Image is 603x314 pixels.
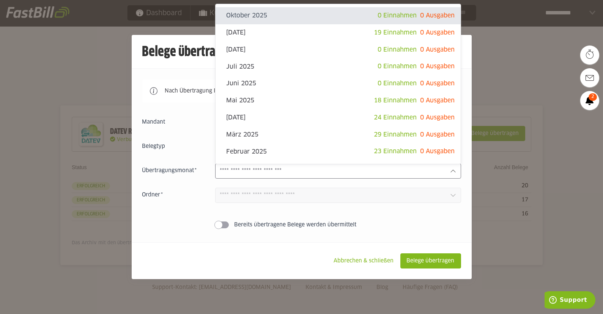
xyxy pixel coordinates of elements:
iframe: Öffnet ein Widget, in dem Sie weitere Informationen finden [545,291,595,310]
span: 0 Ausgaben [420,148,455,154]
span: 29 Einnahmen [374,132,417,138]
sl-option: März 2025 [216,126,461,143]
sl-option: Juli 2025 [216,58,461,75]
sl-button: Abbrechen & schließen [327,253,400,268]
span: 23 Einnahmen [374,148,417,154]
sl-option: Juni 2025 [216,75,461,92]
span: 0 Einnahmen [378,63,417,69]
span: 0 Ausgaben [420,63,455,69]
sl-option: [DATE] [216,24,461,41]
span: 0 Einnahmen [378,13,417,19]
sl-option: [DATE] [216,109,461,126]
span: 0 Ausgaben [420,80,455,86]
span: 18 Einnahmen [374,97,417,104]
sl-option: Mai 2025 [216,92,461,109]
sl-option: Februar 2025 [216,143,461,160]
span: 0 Ausgaben [420,132,455,138]
span: 0 Ausgaben [420,30,455,36]
span: 19 Einnahmen [374,30,417,36]
span: 0 Ausgaben [420,97,455,104]
sl-option: [DATE] [216,41,461,58]
span: 0 Einnahmen [378,47,417,53]
span: 24 Einnahmen [374,115,417,121]
span: 2 [589,93,597,101]
sl-option: Januar 2025 [216,160,461,177]
span: 0 Ausgaben [420,13,455,19]
span: 0 Einnahmen [378,80,417,86]
span: 0 Ausgaben [420,115,455,121]
span: 0 Ausgaben [420,47,455,53]
sl-option: Oktober 2025 [216,7,461,24]
sl-button: Belege übertragen [400,253,461,268]
sl-switch: Bereits übertragene Belege werden übermittelt [142,221,461,229]
a: 2 [580,91,599,110]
